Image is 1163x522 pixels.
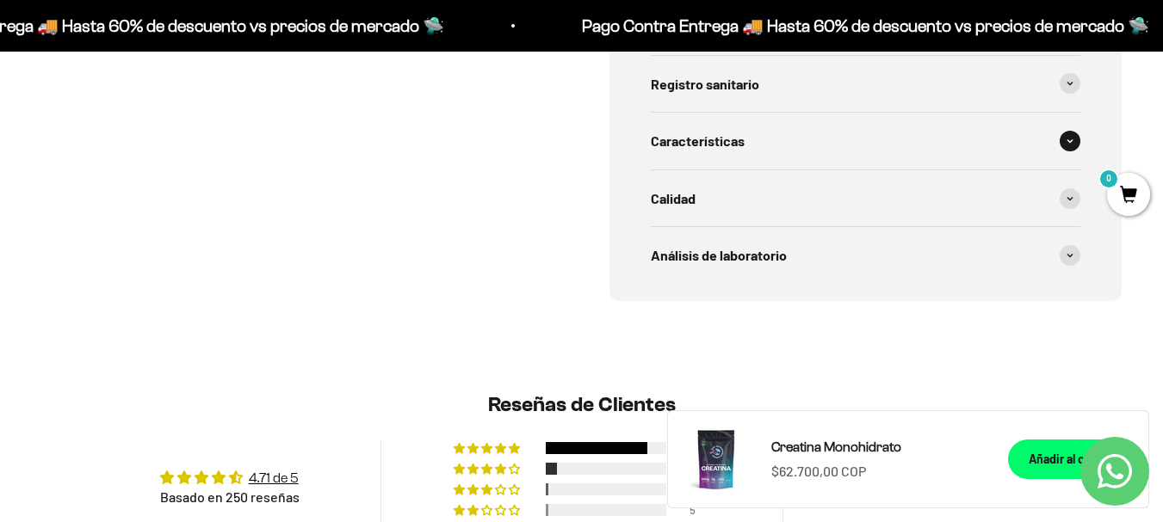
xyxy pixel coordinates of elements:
span: Calidad [651,187,696,210]
div: 2% (5) reviews with 2 star rating [454,504,523,516]
div: La confirmación de la pureza de los ingredientes. [21,201,356,248]
button: Enviar [280,256,356,286]
summary: Registro sanitario [651,56,1081,113]
summary: Características [651,113,1081,169]
p: Pago Contra Entrega 🚚 Hasta 60% de descuento vs precios de mercado 🛸 [567,12,1135,40]
mark: 0 [1098,169,1119,189]
div: Un aval de expertos o estudios clínicos en la página. [21,82,356,128]
span: Características [651,130,745,152]
p: ¿Qué te daría la seguridad final para añadir este producto a tu carrito? [21,28,356,67]
a: 4.71 de 5 [249,470,299,485]
div: Un mensaje de garantía de satisfacción visible. [21,167,356,197]
a: 0 [1107,187,1150,206]
div: 9% (22) reviews with 4 star rating [454,463,523,475]
a: Creatina Monohidrato [771,436,987,458]
div: 5 [690,504,710,516]
div: 84% (211) reviews with 5 star rating [454,442,523,454]
button: Añadir al carrito [1008,439,1135,479]
sale-price: $62.700,00 COP [771,460,866,482]
div: 2% (6) reviews with 3 star rating [454,483,523,495]
div: Basado en 250 reseñas [160,488,300,507]
img: Creatina Monohidrato [682,425,751,494]
summary: Análisis de laboratorio [651,227,1081,284]
div: Más detalles sobre la fecha exacta de entrega. [21,132,356,163]
div: Average rating is 4.71 stars [160,468,300,488]
span: Análisis de laboratorio [651,244,787,267]
span: Registro sanitario [651,73,759,95]
h2: Reseñas de Clientes [79,390,1085,420]
summary: Calidad [651,170,1081,227]
div: Añadir al carrito [1029,450,1114,469]
span: Enviar [281,256,355,286]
